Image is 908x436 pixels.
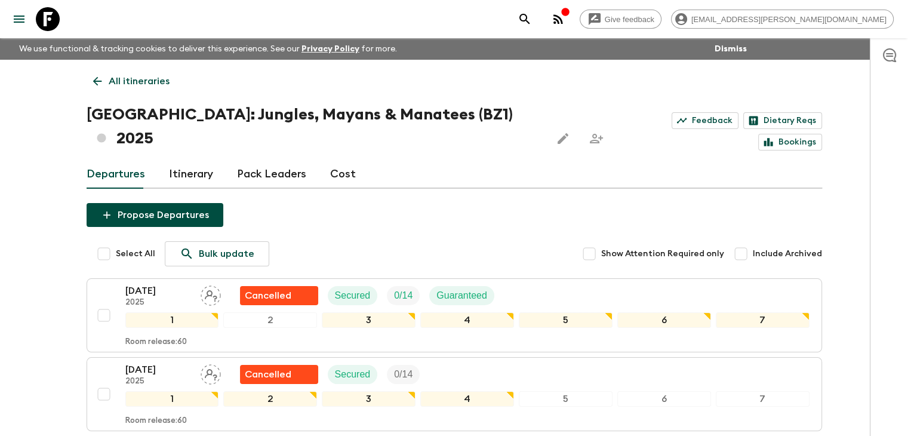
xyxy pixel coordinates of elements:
div: 1 [125,391,219,407]
div: 5 [519,312,612,328]
button: [DATE]2025Assign pack leaderFlash Pack cancellationSecuredTrip FillGuaranteed1234567Room release:60 [87,278,822,352]
div: Trip Fill [387,286,420,305]
div: Secured [328,286,378,305]
p: [DATE] [125,363,191,377]
h1: [GEOGRAPHIC_DATA]: Jungles, Mayans & Manatees (BZ1) 2025 [87,103,541,151]
div: 1 [125,312,219,328]
div: 3 [322,312,415,328]
a: Give feedback [580,10,661,29]
div: 3 [322,391,415,407]
p: Bulk update [199,247,254,261]
div: 7 [716,391,809,407]
div: Trip Fill [387,365,420,384]
div: 5 [519,391,612,407]
span: Show Attention Required only [601,248,724,260]
p: All itineraries [109,74,170,88]
button: Edit this itinerary [551,127,575,151]
span: Include Archived [753,248,822,260]
button: Dismiss [712,41,750,57]
a: Departures [87,160,145,189]
p: 0 / 14 [394,367,413,382]
p: 2025 [125,377,191,386]
div: 6 [617,312,711,328]
span: Assign pack leader [201,289,221,299]
a: Dietary Reqs [743,112,822,129]
p: Secured [335,288,371,303]
a: Pack Leaders [237,160,306,189]
span: Give feedback [598,15,661,24]
a: All itineraries [87,69,176,93]
a: Feedback [672,112,738,129]
div: 4 [420,391,514,407]
div: 2 [223,391,317,407]
p: We use functional & tracking cookies to deliver this experience. See our for more. [14,38,402,60]
div: 2 [223,312,317,328]
div: Flash Pack cancellation [240,286,318,305]
div: 7 [716,312,809,328]
span: Assign pack leader [201,368,221,377]
a: Bookings [758,134,822,151]
div: 4 [420,312,514,328]
button: Propose Departures [87,203,223,227]
div: [EMAIL_ADDRESS][PERSON_NAME][DOMAIN_NAME] [671,10,894,29]
a: Privacy Policy [301,45,359,53]
span: Select All [116,248,155,260]
a: Bulk update [165,241,269,266]
button: menu [7,7,31,31]
a: Itinerary [169,160,213,189]
button: search adventures [513,7,537,31]
p: Cancelled [245,367,291,382]
p: Guaranteed [436,288,487,303]
p: [DATE] [125,284,191,298]
p: Secured [335,367,371,382]
p: 0 / 14 [394,288,413,303]
p: Cancelled [245,288,291,303]
div: Secured [328,365,378,384]
p: Room release: 60 [125,337,187,347]
p: Room release: 60 [125,416,187,426]
span: [EMAIL_ADDRESS][PERSON_NAME][DOMAIN_NAME] [685,15,893,24]
button: [DATE]2025Assign pack leaderFlash Pack cancellationSecuredTrip Fill1234567Room release:60 [87,357,822,431]
p: 2025 [125,298,191,308]
div: 6 [617,391,711,407]
div: Flash Pack cancellation [240,365,318,384]
a: Cost [330,160,356,189]
span: Share this itinerary [584,127,608,151]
